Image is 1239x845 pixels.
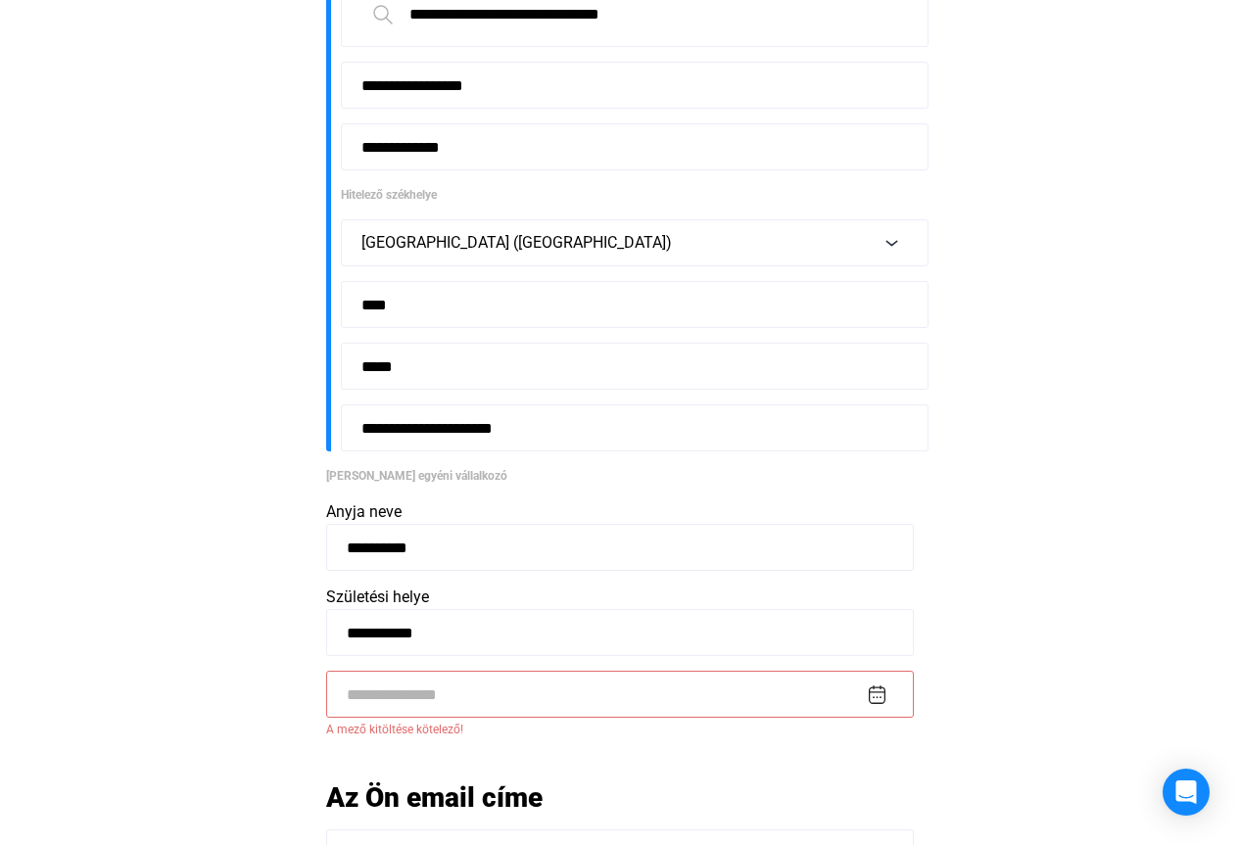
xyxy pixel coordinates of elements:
[361,233,672,252] span: [GEOGRAPHIC_DATA] ([GEOGRAPHIC_DATA])
[867,684,887,705] img: calendar
[865,682,889,707] button: calendar
[326,780,914,815] h2: Az Ön email címe
[326,502,402,521] span: Anyja neve
[1163,769,1210,816] div: Open Intercom Messenger
[326,587,429,606] span: Születési helye
[341,219,929,266] button: [GEOGRAPHIC_DATA] ([GEOGRAPHIC_DATA])
[326,718,914,741] span: A mező kitöltése kötelező!
[326,466,914,486] div: [PERSON_NAME] egyéni vállalkozó
[341,185,914,205] div: Hitelező székhelye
